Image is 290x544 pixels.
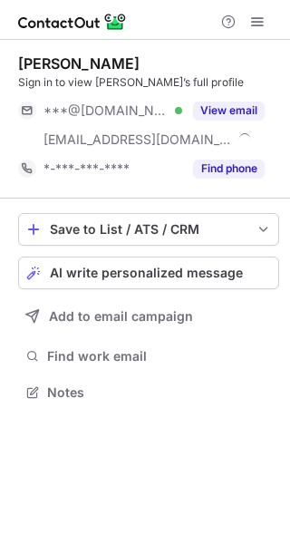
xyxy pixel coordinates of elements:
img: ContactOut v5.3.10 [18,11,127,33]
div: [PERSON_NAME] [18,54,140,73]
span: AI write personalized message [50,266,243,280]
span: Find work email [47,348,272,364]
div: Save to List / ATS / CRM [50,222,247,237]
span: [EMAIL_ADDRESS][DOMAIN_NAME] [43,131,232,148]
span: Add to email campaign [49,309,193,324]
button: save-profile-one-click [18,213,279,246]
button: Add to email campaign [18,300,279,333]
button: Notes [18,380,279,405]
button: AI write personalized message [18,257,279,289]
span: ***@[DOMAIN_NAME] [43,102,169,119]
span: Notes [47,384,272,401]
button: Reveal Button [193,160,265,178]
button: Reveal Button [193,102,265,120]
div: Sign in to view [PERSON_NAME]’s full profile [18,74,279,91]
button: Find work email [18,344,279,369]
